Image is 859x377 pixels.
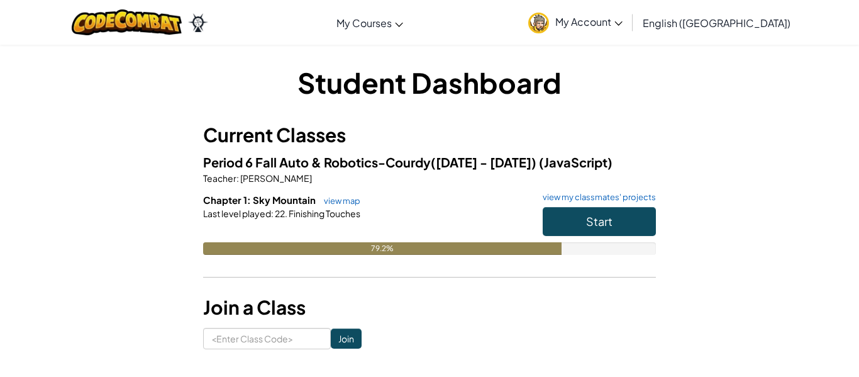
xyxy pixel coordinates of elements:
[330,6,409,40] a: My Courses
[203,154,539,170] span: Period 6 Fall Auto & Robotics-Courdy([DATE] - [DATE])
[72,9,182,35] img: CodeCombat logo
[555,15,623,28] span: My Account
[203,293,656,322] h3: Join a Class
[203,328,331,349] input: <Enter Class Code>
[543,207,656,236] button: Start
[203,194,318,206] span: Chapter 1: Sky Mountain
[203,121,656,149] h3: Current Classes
[636,6,797,40] a: English ([GEOGRAPHIC_DATA])
[331,329,362,349] input: Join
[274,208,287,219] span: 22.
[188,13,208,32] img: Ozaria
[203,242,562,255] div: 79.2%
[528,13,549,33] img: avatar
[536,193,656,201] a: view my classmates' projects
[336,16,392,30] span: My Courses
[586,214,612,228] span: Start
[203,208,271,219] span: Last level played
[203,172,236,184] span: Teacher
[539,154,612,170] span: (JavaScript)
[271,208,274,219] span: :
[239,172,312,184] span: [PERSON_NAME]
[287,208,360,219] span: Finishing Touches
[236,172,239,184] span: :
[203,63,656,102] h1: Student Dashboard
[318,196,360,206] a: view map
[522,3,629,42] a: My Account
[643,16,790,30] span: English ([GEOGRAPHIC_DATA])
